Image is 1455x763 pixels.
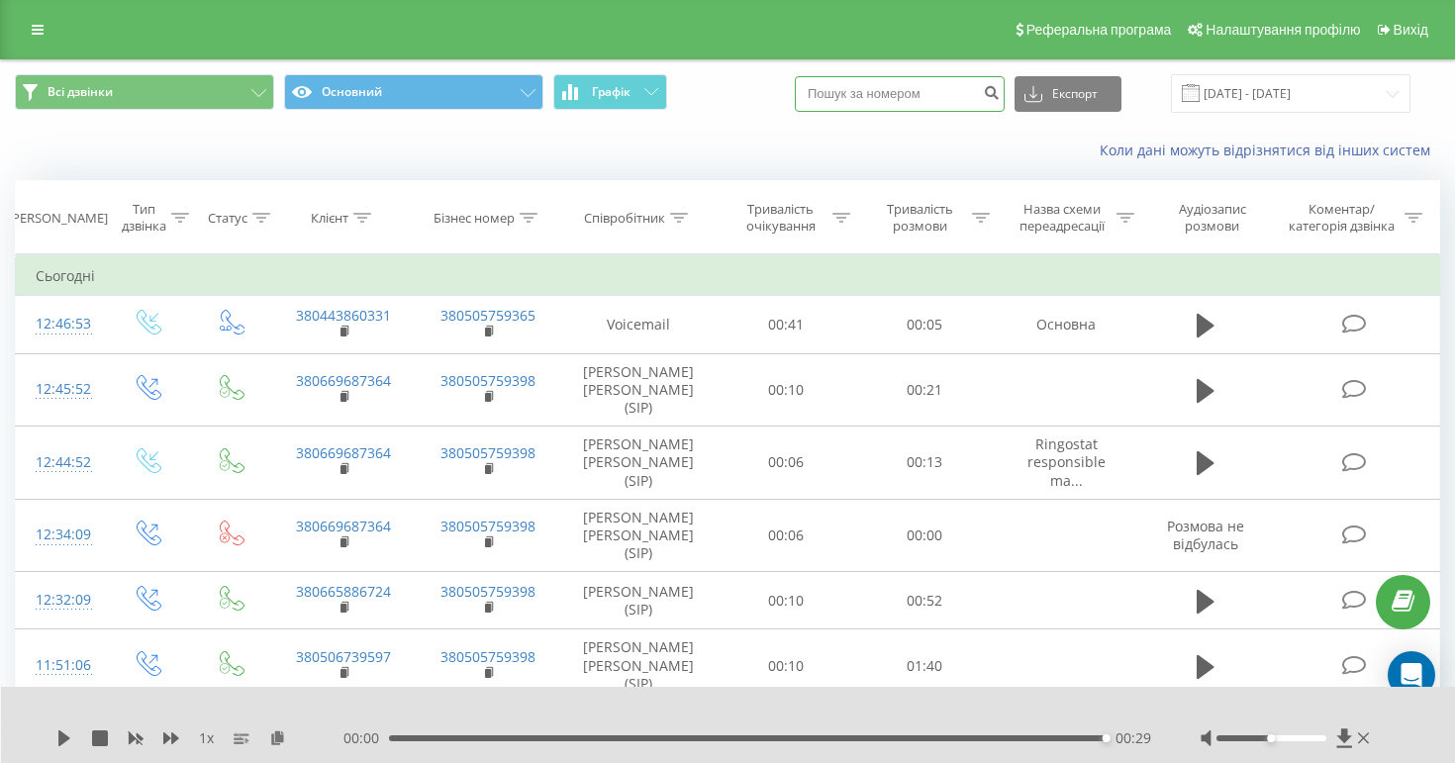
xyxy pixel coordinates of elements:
[36,305,84,343] div: 12:46:53
[122,201,166,235] div: Тип дзвінка
[8,210,108,227] div: [PERSON_NAME]
[16,256,1440,296] td: Сьогодні
[560,296,716,353] td: Voicemail
[36,516,84,554] div: 12:34:09
[716,499,854,572] td: 00:06
[343,728,389,748] span: 00:00
[1167,517,1244,553] span: Розмова не відбулась
[1284,201,1400,235] div: Коментар/категорія дзвінка
[716,296,854,353] td: 00:41
[560,353,716,427] td: [PERSON_NAME] [PERSON_NAME] (SIP)
[855,427,994,500] td: 00:13
[1100,141,1440,159] a: Коли дані можуть відрізнятися вiд інших систем
[311,210,348,227] div: Клієнт
[1268,734,1276,742] div: Accessibility label
[855,572,994,629] td: 00:52
[36,646,84,685] div: 11:51:06
[855,499,994,572] td: 00:00
[434,210,515,227] div: Бізнес номер
[1157,201,1268,235] div: Аудіозапис розмови
[1388,651,1435,699] div: Open Intercom Messenger
[795,76,1005,112] input: Пошук за номером
[560,572,716,629] td: [PERSON_NAME] (SIP)
[199,728,214,748] span: 1 x
[560,427,716,500] td: [PERSON_NAME] [PERSON_NAME] (SIP)
[440,517,535,535] a: 380505759398
[36,370,84,409] div: 12:45:52
[48,84,113,100] span: Всі дзвінки
[284,74,543,110] button: Основний
[1206,22,1360,38] span: Налаштування профілю
[855,296,994,353] td: 00:05
[440,443,535,462] a: 380505759398
[584,210,665,227] div: Співробітник
[440,306,535,325] a: 380505759365
[1013,201,1112,235] div: Назва схеми переадресації
[716,427,854,500] td: 00:06
[716,629,854,703] td: 00:10
[296,647,391,666] a: 380506739597
[440,647,535,666] a: 380505759398
[1027,434,1106,489] span: Ringostat responsible ma...
[36,581,84,620] div: 12:32:09
[553,74,667,110] button: Графік
[994,296,1138,353] td: Основна
[716,353,854,427] td: 00:10
[296,306,391,325] a: 380443860331
[15,74,274,110] button: Всі дзвінки
[1026,22,1172,38] span: Реферальна програма
[560,499,716,572] td: [PERSON_NAME] [PERSON_NAME] (SIP)
[296,371,391,390] a: 380669687364
[855,629,994,703] td: 01:40
[296,582,391,601] a: 380665886724
[855,353,994,427] td: 00:21
[440,371,535,390] a: 380505759398
[1394,22,1428,38] span: Вихід
[208,210,247,227] div: Статус
[36,443,84,482] div: 12:44:52
[734,201,828,235] div: Тривалість очікування
[873,201,967,235] div: Тривалість розмови
[296,443,391,462] a: 380669687364
[296,517,391,535] a: 380669687364
[1115,728,1151,748] span: 00:29
[1015,76,1121,112] button: Експорт
[1103,734,1111,742] div: Accessibility label
[716,572,854,629] td: 00:10
[440,582,535,601] a: 380505759398
[592,85,630,99] span: Графік
[560,629,716,703] td: [PERSON_NAME] [PERSON_NAME] (SIP)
